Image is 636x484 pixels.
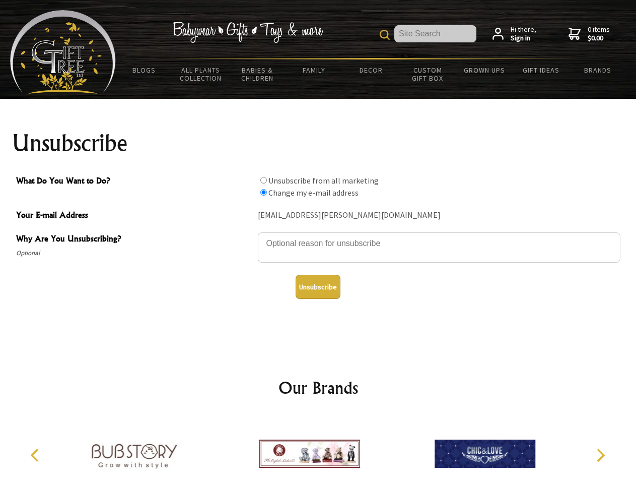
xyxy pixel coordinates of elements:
span: What Do You Want to Do? [16,174,253,189]
div: [EMAIL_ADDRESS][PERSON_NAME][DOMAIN_NAME] [258,208,620,223]
span: Optional [16,247,253,259]
a: Decor [342,59,399,81]
a: BLOGS [116,59,173,81]
a: 0 items$0.00 [569,25,610,43]
a: Babies & Children [229,59,286,89]
h1: Unsubscribe [12,131,624,155]
a: Grown Ups [456,59,513,81]
a: All Plants Collection [173,59,230,89]
span: Why Are You Unsubscribing? [16,232,253,247]
strong: $0.00 [588,34,610,43]
a: Gift Ideas [513,59,570,81]
a: Brands [570,59,626,81]
a: Family [286,59,343,81]
label: Unsubscribe from all marketing [268,175,379,186]
strong: Sign in [511,34,536,43]
a: Hi there,Sign in [492,25,536,43]
label: Change my e-mail address [268,188,359,198]
input: What Do You Want to Do? [260,189,267,196]
input: Site Search [394,25,476,42]
img: product search [380,30,390,40]
textarea: Why Are You Unsubscribing? [258,232,620,263]
img: Babyware - Gifts - Toys and more... [10,10,116,94]
button: Previous [25,444,47,466]
span: 0 items [588,25,610,43]
button: Next [589,444,611,466]
a: Custom Gift Box [399,59,456,89]
img: Babywear - Gifts - Toys & more [172,22,323,43]
span: Your E-mail Address [16,209,253,223]
input: What Do You Want to Do? [260,177,267,184]
h2: Our Brands [20,376,616,400]
span: Hi there, [511,25,536,43]
button: Unsubscribe [296,275,340,299]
